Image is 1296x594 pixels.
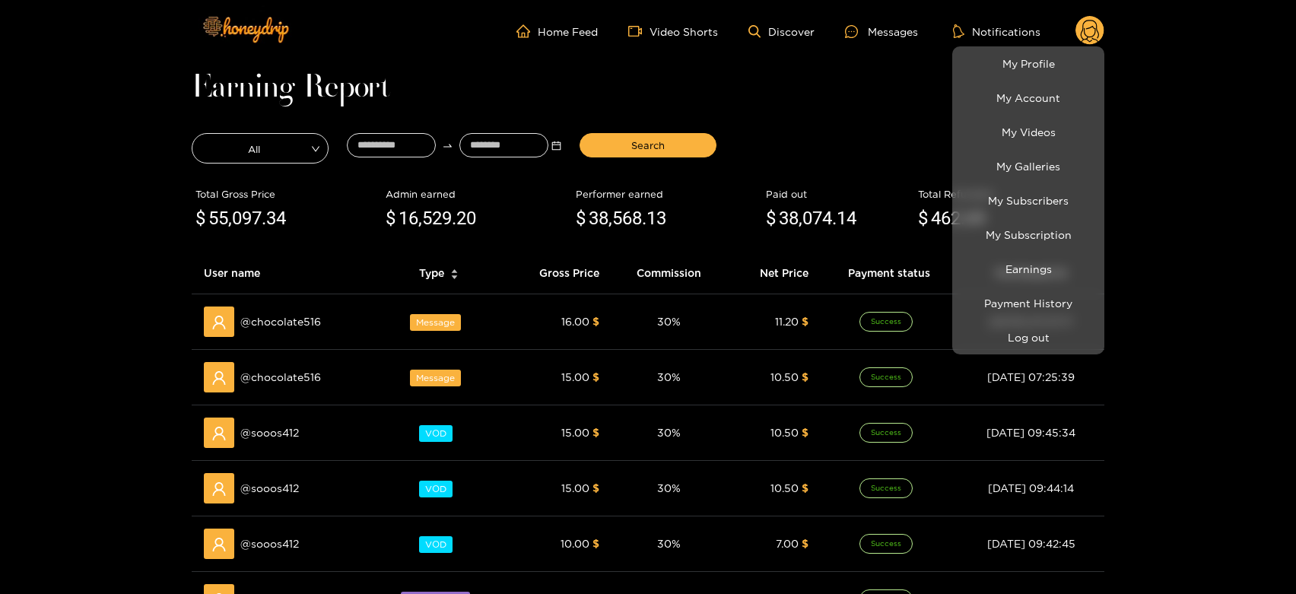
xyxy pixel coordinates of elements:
a: My Subscription [956,221,1101,248]
a: My Profile [956,50,1101,77]
a: My Subscribers [956,187,1101,214]
button: Log out [956,324,1101,351]
a: Payment History [956,290,1101,316]
a: My Account [956,84,1101,111]
a: My Galleries [956,153,1101,179]
a: Earnings [956,256,1101,282]
a: My Videos [956,119,1101,145]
